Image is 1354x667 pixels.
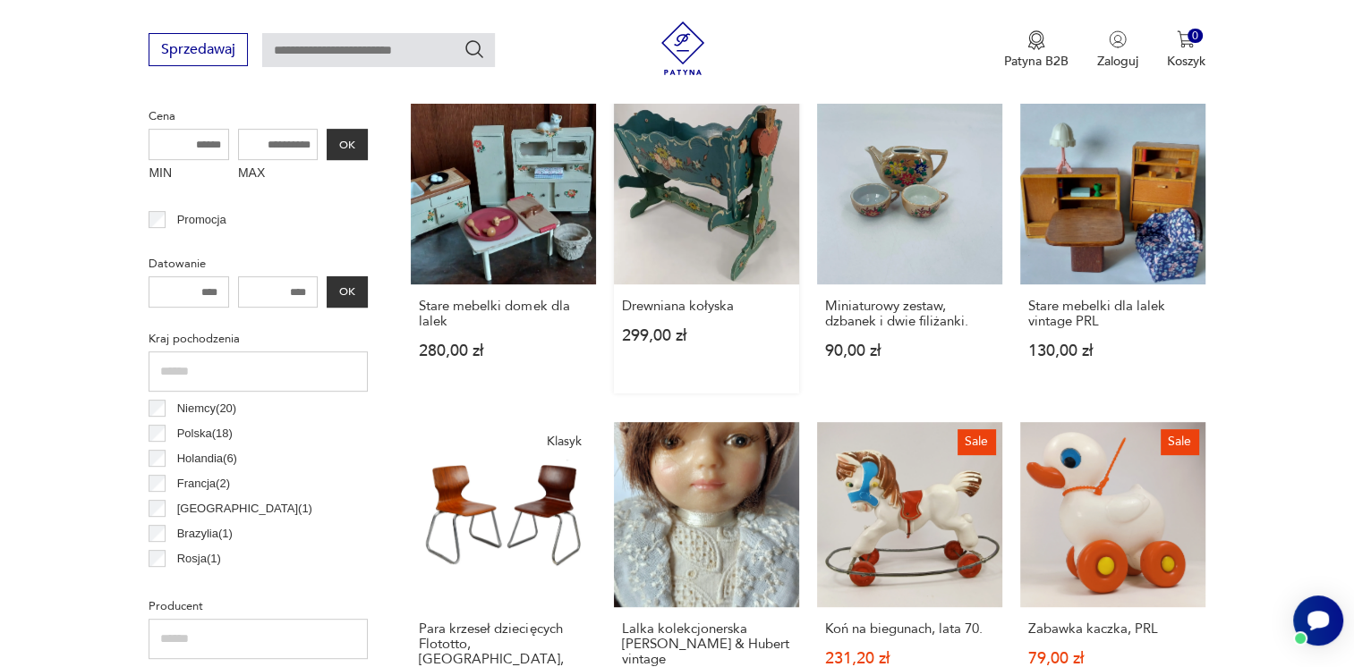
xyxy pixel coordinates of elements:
[177,210,226,230] p: Promocja
[825,651,994,666] p: 231,20 zł
[622,299,791,314] h3: Drewniana kołyska
[825,621,994,637] h3: Koń na biegunach, lata 70.
[1004,53,1069,70] p: Patyna B2B
[177,549,221,569] p: Rosja ( 1 )
[1028,621,1197,637] h3: Zabawka kaczka, PRL
[464,38,485,60] button: Szukaj
[411,99,596,393] a: Stare mebelki domek dla lalekStare mebelki domek dla lalek280,00 zł
[149,596,368,616] p: Producent
[419,343,588,359] p: 280,00 zł
[622,621,791,667] h3: Lalka kolekcjonerska [PERSON_NAME] & Hubert vintage
[327,276,368,308] button: OK
[1188,29,1203,44] div: 0
[177,474,230,494] p: Francja ( 2 )
[817,99,1002,393] a: Miniaturowy zestaw, dzbanek i dwie filiżanki.Miniaturowy zestaw, dzbanek i dwie filiżanki.90,00 zł
[656,21,710,75] img: Patyna - sklep z meblami i dekoracjami vintage
[1004,30,1069,70] a: Ikona medaluPatyna B2B
[1177,30,1195,48] img: Ikona koszyka
[1027,30,1045,50] img: Ikona medalu
[1020,99,1205,393] a: Stare mebelki dla lalek vintage PRLStare mebelki dla lalek vintage PRL130,00 zł
[1293,595,1343,646] iframe: Smartsupp widget button
[1004,30,1069,70] button: Patyna B2B
[1167,30,1205,70] button: 0Koszyk
[1109,30,1127,48] img: Ikonka użytkownika
[149,329,368,349] p: Kraj pochodzenia
[149,254,368,274] p: Datowanie
[1028,343,1197,359] p: 130,00 zł
[1097,53,1138,70] p: Zaloguj
[149,45,248,57] a: Sprzedawaj
[177,449,237,469] p: Holandia ( 6 )
[419,299,588,329] h3: Stare mebelki domek dla lalek
[825,299,994,329] h3: Miniaturowy zestaw, dzbanek i dwie filiżanki.
[149,33,248,66] button: Sprzedawaj
[825,343,994,359] p: 90,00 zł
[149,106,368,126] p: Cena
[177,524,233,544] p: Brazylia ( 1 )
[1097,30,1138,70] button: Zaloguj
[614,99,799,393] a: Drewniana kołyskaDrewniana kołyska299,00 zł
[177,399,237,418] p: Niemcy ( 20 )
[177,499,312,519] p: [GEOGRAPHIC_DATA] ( 1 )
[327,129,368,160] button: OK
[1167,53,1205,70] p: Koszyk
[1028,651,1197,666] p: 79,00 zł
[149,160,229,189] label: MIN
[1028,299,1197,329] h3: Stare mebelki dla lalek vintage PRL
[238,160,319,189] label: MAX
[622,328,791,343] p: 299,00 zł
[177,574,230,594] p: Włochy ( 1 )
[177,424,233,443] p: Polska ( 18 )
